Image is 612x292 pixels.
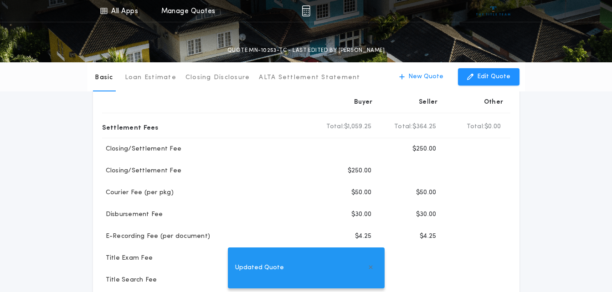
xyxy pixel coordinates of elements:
[259,73,360,82] p: ALTA Settlement Statement
[394,122,412,131] b: Total:
[348,166,372,176] p: $250.00
[351,210,372,219] p: $30.00
[412,145,437,154] p: $250.00
[102,120,159,134] p: Settlement Fees
[467,122,485,131] b: Total:
[102,232,211,241] p: E-Recording Fee (per document)
[354,98,372,107] p: Buyer
[408,72,443,81] p: New Quote
[235,263,284,273] span: Updated Quote
[458,68,519,86] button: Edit Quote
[483,98,503,107] p: Other
[419,98,438,107] p: Seller
[102,188,174,197] p: Courier Fee (per pkg)
[102,210,163,219] p: Disbursement Fee
[484,122,501,131] span: $0.00
[227,46,385,55] p: QUOTE MN-10253-TC - LAST EDITED BY [PERSON_NAME]
[302,5,310,16] img: img
[355,232,371,241] p: $4.25
[477,72,510,81] p: Edit Quote
[125,73,176,82] p: Loan Estimate
[102,166,182,176] p: Closing/Settlement Fee
[420,232,436,241] p: $4.25
[416,188,437,197] p: $50.00
[351,188,372,197] p: $50.00
[95,73,113,82] p: Basic
[412,122,437,131] span: $364.25
[476,6,510,15] img: vs-icon
[416,210,437,219] p: $30.00
[344,122,371,131] span: $1,059.25
[102,145,182,154] p: Closing/Settlement Fee
[185,73,250,82] p: Closing Disclosure
[326,122,345,131] b: Total:
[390,68,453,86] button: New Quote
